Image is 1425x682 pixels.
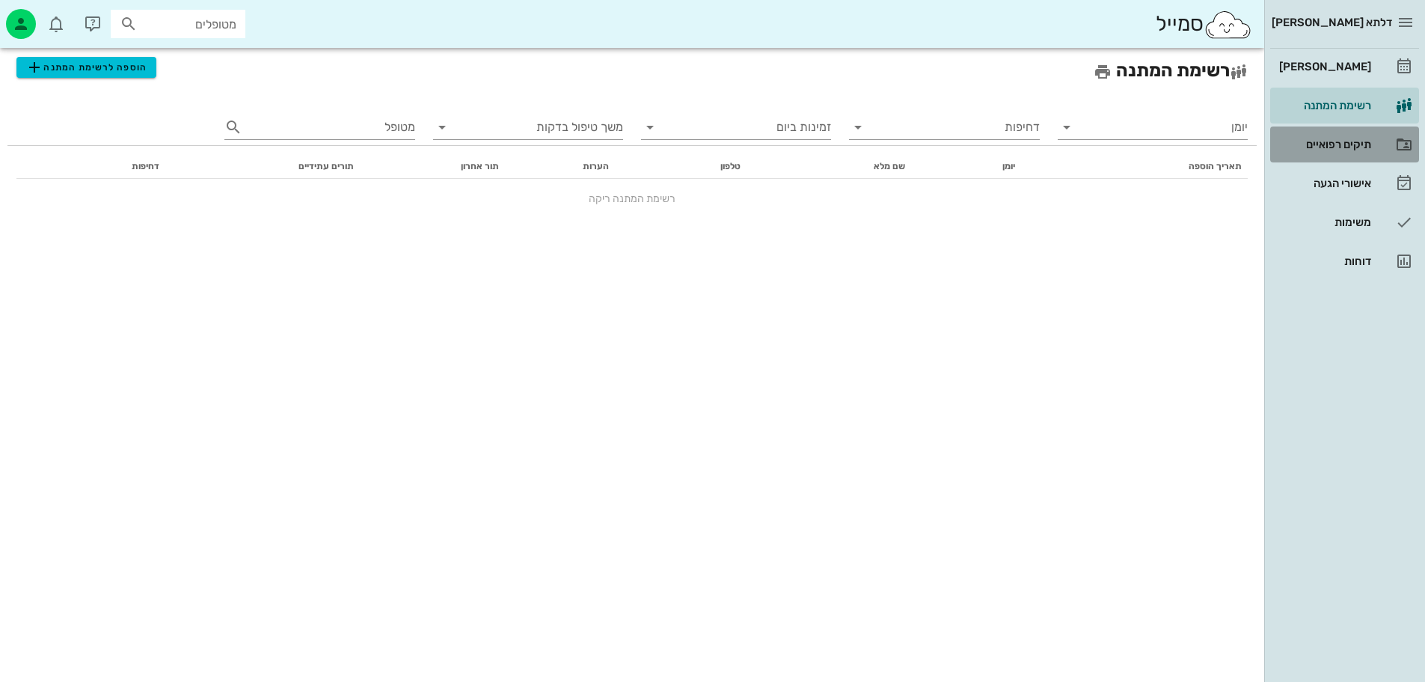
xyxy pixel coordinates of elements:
[641,115,831,139] div: זמינות ביום
[298,161,354,171] span: תורים עתידיים
[1276,177,1371,189] div: אישורי הגעה
[1270,127,1419,162] a: תיקים רפואיים
[1276,100,1371,112] div: רשימת המתנה
[720,161,741,171] span: טלפון
[1002,161,1015,171] span: יומן
[849,115,1039,139] div: דחיפות
[1270,88,1419,124] a: רשימת המתנה
[461,161,499,171] span: תור אחרון
[505,155,615,179] th: הערות
[22,191,1242,207] div: רשימת המתנה ריקה
[1270,243,1419,279] a: דוחות
[25,58,147,76] span: הוספה לרשימת המתנה
[1276,216,1371,228] div: משימות
[1270,204,1419,240] a: משימות
[874,161,905,171] span: שם מלא
[1272,16,1392,29] span: דלתא [PERSON_NAME]
[1189,161,1242,171] span: תאריך הוספה
[1021,155,1248,179] th: תאריך הוספה: לא ממוין. לחץ למיון לפי סדר עולה. הפעל למיון עולה.
[1204,10,1252,40] img: SmileCloud logo
[615,155,747,179] th: טלפון: לא ממוין. לחץ למיון לפי סדר עולה. הפעל למיון עולה.
[911,155,1021,179] th: יומן: לא ממוין. לחץ למיון לפי סדר עולה. הפעל למיון עולה.
[51,155,165,179] th: דחיפות
[1270,49,1419,85] a: [PERSON_NAME]
[132,161,159,171] span: דחיפות
[747,155,910,179] th: שם מלא: לא ממוין. לחץ למיון לפי סדר עולה. הפעל למיון עולה.
[16,57,1248,85] h2: רשימת המתנה
[1276,61,1371,73] div: [PERSON_NAME]
[165,155,360,179] th: תורים עתידיים
[16,57,156,78] button: הוספה לרשימת המתנה
[583,161,609,171] span: הערות
[1270,165,1419,201] a: אישורי הגעה
[1156,8,1252,40] div: סמייל
[1276,138,1371,150] div: תיקים רפואיים
[44,12,53,21] span: תג
[1276,255,1371,267] div: דוחות
[433,115,623,139] div: משך טיפול בדקות
[360,155,504,179] th: תור אחרון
